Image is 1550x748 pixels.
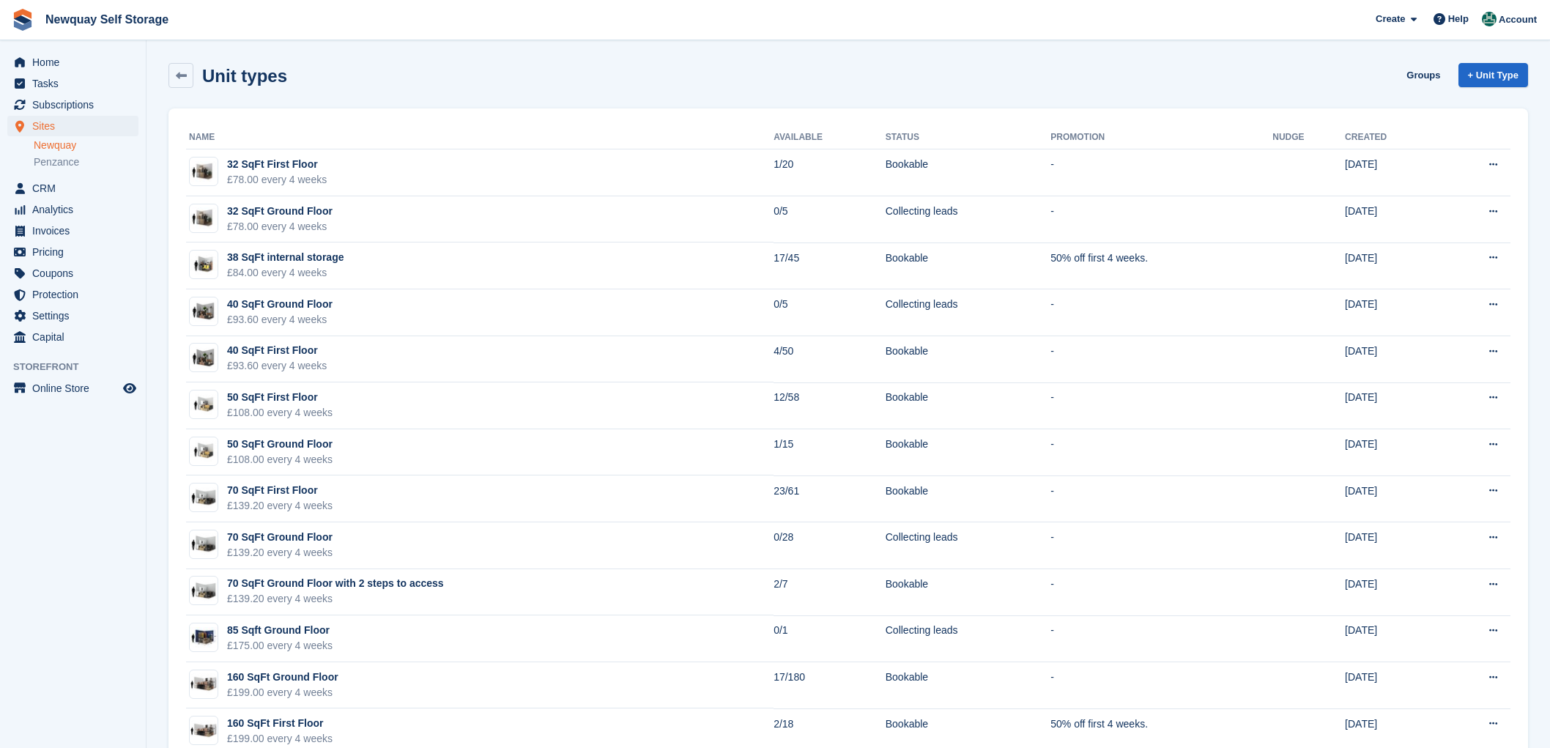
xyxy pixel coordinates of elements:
span: Storefront [13,360,146,374]
span: Account [1499,12,1537,27]
a: + Unit Type [1458,63,1528,87]
span: Protection [32,284,120,305]
td: - [1050,475,1272,522]
td: - [1050,569,1272,616]
span: Tasks [32,73,120,94]
td: 0/5 [774,196,886,243]
div: £108.00 every 4 weeks [227,405,333,421]
th: Available [774,126,886,149]
td: Bookable [886,336,1050,383]
div: 70 SqFt First Floor [227,483,333,498]
td: [DATE] [1345,242,1440,289]
a: menu [7,199,138,220]
span: Online Store [32,378,120,399]
img: JON [1482,12,1497,26]
th: Status [886,126,1050,149]
td: [DATE] [1345,382,1440,429]
td: Bookable [886,569,1050,616]
a: menu [7,306,138,326]
div: £139.20 every 4 weeks [227,498,333,514]
a: Newquay [34,138,138,152]
td: 1/15 [774,429,886,476]
span: Settings [32,306,120,326]
img: 80-sqft-container%20(1).jpg [190,627,218,648]
td: 0/1 [774,615,886,662]
th: Promotion [1050,126,1272,149]
td: Collecting leads [886,615,1050,662]
div: 70 SqFt Ground Floor [227,530,333,545]
a: menu [7,73,138,94]
td: [DATE] [1345,336,1440,383]
td: Bookable [886,382,1050,429]
img: stora-icon-8386f47178a22dfd0bd8f6a31ec36ba5ce8667c1dd55bd0f319d3a0aa187defe.svg [12,9,34,31]
a: Newquay Self Storage [40,7,174,32]
img: 50-sqft-unit.jpg [190,394,218,415]
a: menu [7,242,138,262]
h2: Unit types [202,66,287,86]
div: £78.00 every 4 weeks [227,172,327,188]
td: [DATE] [1345,196,1440,243]
span: Analytics [32,199,120,220]
span: Home [32,52,120,73]
span: Create [1376,12,1405,26]
span: Pricing [32,242,120,262]
td: - [1050,289,1272,336]
div: 70 SqFt Ground Floor with 2 steps to access [227,576,444,591]
div: £108.00 every 4 weeks [227,452,333,467]
td: Bookable [886,662,1050,709]
a: menu [7,52,138,73]
td: 1/20 [774,149,886,196]
td: Collecting leads [886,522,1050,569]
td: 0/5 [774,289,886,336]
div: 160 SqFt First Floor [227,716,333,731]
a: menu [7,284,138,305]
td: 2/7 [774,569,886,616]
td: [DATE] [1345,662,1440,709]
td: [DATE] [1345,289,1440,336]
div: 40 SqFt Ground Floor [227,297,333,312]
img: 32-sqft-unit.jpg [190,161,218,182]
span: CRM [32,178,120,199]
td: - [1050,522,1272,569]
div: £199.00 every 4 weeks [227,685,338,700]
td: 0/28 [774,522,886,569]
div: £84.00 every 4 weeks [227,265,344,281]
th: Name [186,126,774,149]
img: 35-sqft-unit%20(1).jpg [190,254,218,275]
th: Created [1345,126,1440,149]
img: 150-sqft-unit.jpg [190,673,218,695]
td: Collecting leads [886,289,1050,336]
td: Collecting leads [886,196,1050,243]
div: 40 SqFt First Floor [227,343,327,358]
span: Capital [32,327,120,347]
div: 50 SqFt Ground Floor [227,437,333,452]
span: Subscriptions [32,95,120,115]
div: 32 SqFt Ground Floor [227,204,333,219]
a: menu [7,221,138,241]
a: menu [7,178,138,199]
div: £175.00 every 4 weeks [227,638,333,653]
div: 32 SqFt First Floor [227,157,327,172]
td: [DATE] [1345,569,1440,616]
img: 40-sqft-unit.jpg [190,301,218,322]
td: - [1050,336,1272,383]
td: 4/50 [774,336,886,383]
td: Bookable [886,429,1050,476]
img: 75-sqft-unit.jpg [190,580,218,601]
td: [DATE] [1345,522,1440,569]
a: Penzance [34,155,138,169]
a: menu [7,95,138,115]
td: 17/180 [774,662,886,709]
td: - [1050,149,1272,196]
a: Groups [1401,63,1446,87]
td: [DATE] [1345,475,1440,522]
span: Invoices [32,221,120,241]
img: 40-sqft-unit.jpg [190,347,218,369]
a: menu [7,378,138,399]
img: 50-sqft-unit.jpg [190,440,218,462]
a: menu [7,116,138,136]
td: - [1050,615,1272,662]
td: [DATE] [1345,149,1440,196]
a: menu [7,327,138,347]
a: Preview store [121,379,138,397]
